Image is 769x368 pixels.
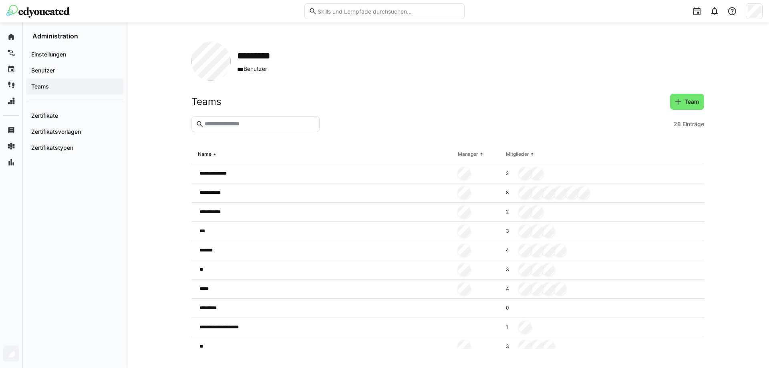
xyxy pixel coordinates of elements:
[237,65,284,73] span: Benutzer
[198,151,211,157] div: Name
[506,247,515,253] span: 4
[191,96,221,108] h2: Teams
[317,8,460,15] input: Skills und Lernpfade durchsuchen…
[682,120,704,128] span: Einträge
[506,151,529,157] div: Mitglieder
[506,209,515,215] span: 2
[506,343,515,350] span: 3
[506,170,515,177] span: 2
[506,324,515,330] span: 1
[683,98,700,106] span: Team
[674,120,681,128] span: 28
[670,94,704,110] button: Team
[458,151,478,157] div: Manager
[506,228,515,234] span: 3
[506,286,515,292] span: 4
[506,305,515,311] span: 0
[506,266,515,273] span: 3
[506,189,515,196] span: 8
